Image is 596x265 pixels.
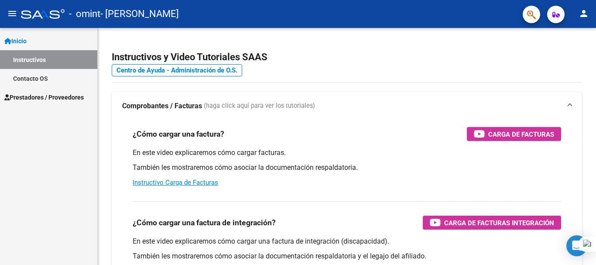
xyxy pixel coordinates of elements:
span: Inicio [4,36,27,46]
mat-icon: menu [7,8,17,19]
h3: ¿Cómo cargar una factura? [133,128,224,140]
mat-expansion-panel-header: Comprobantes / Facturas (haga click aquí para ver los tutoriales) [112,92,582,120]
p: En este video explicaremos cómo cargar facturas. [133,148,561,158]
span: Carga de Facturas Integración [444,217,554,228]
h3: ¿Cómo cargar una factura de integración? [133,217,276,229]
div: Open Intercom Messenger [566,235,587,256]
span: (haga click aquí para ver los tutoriales) [204,101,315,111]
button: Carga de Facturas [467,127,561,141]
span: - omint [69,4,100,24]
mat-icon: person [579,8,589,19]
span: Carga de Facturas [488,129,554,140]
p: En este video explicaremos cómo cargar una factura de integración (discapacidad). [133,237,561,246]
p: También les mostraremos cómo asociar la documentación respaldatoria y el legajo del afiliado. [133,251,561,261]
h2: Instructivos y Video Tutoriales SAAS [112,49,582,65]
strong: Comprobantes / Facturas [122,101,202,111]
a: Centro de Ayuda - Administración de O.S. [112,64,242,76]
span: Prestadores / Proveedores [4,93,84,102]
span: - [PERSON_NAME] [100,4,179,24]
a: Instructivo Carga de Facturas [133,179,218,186]
p: También les mostraremos cómo asociar la documentación respaldatoria. [133,163,561,172]
button: Carga de Facturas Integración [423,216,561,230]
